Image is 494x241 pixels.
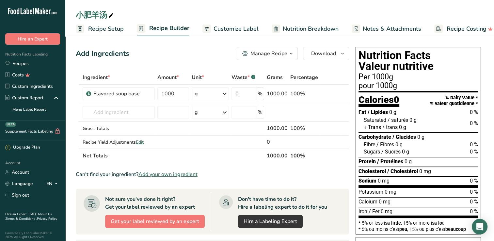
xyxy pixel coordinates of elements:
[5,212,52,221] a: About Us .
[359,199,377,205] span: Calcium
[5,94,43,101] div: Custom Report
[76,9,115,21] div: 小肥羊汤
[5,122,16,127] div: BETA
[138,170,198,178] span: Add your own ingredient
[417,134,424,140] span: 0 g
[359,73,478,81] div: Per 1000g
[359,95,399,107] div: Calories
[352,22,421,36] a: Notes & Attachments
[359,208,367,215] span: Iron
[399,124,406,130] span: 0 g
[359,109,366,115] span: Fat
[88,24,124,33] span: Recipe Setup
[76,170,349,178] div: Can't find your ingredient?
[359,82,478,90] div: pour 1000g
[395,141,403,148] span: 0 g
[385,189,396,195] span: 0 mg
[5,212,28,217] a: Hire an Expert .
[238,215,303,228] a: Hire a Labeling Expert
[434,220,444,226] span: a lot
[290,73,318,81] span: Percentage
[387,168,418,174] span: / Cholestérol
[388,117,408,123] span: / saturés
[379,199,390,205] span: 0 mg
[6,217,37,221] a: Terms & Conditions .
[470,120,478,126] span: 0 %
[137,21,189,37] a: Recipe Builder
[46,180,60,187] div: EN
[192,73,204,81] span: Unit
[470,109,478,115] span: 0 %
[5,144,40,151] div: Upgrade Plan
[93,90,151,98] div: Flavored soup base
[389,109,396,115] span: 0 g
[447,24,486,33] span: Recipe Costing
[430,95,478,106] div: % Daily Value * % valeur quotidienne *
[76,22,124,36] a: Recipe Setup
[419,168,431,174] span: 0 mg
[381,149,401,155] span: / Sucres
[267,73,283,81] span: Grams
[359,178,376,184] span: Sodium
[470,149,478,155] span: 0 %
[382,124,398,130] span: / trans
[359,218,478,232] section: * 5% or less is , 15% or more is
[378,178,390,184] span: 0 mg
[265,149,289,162] th: 1000.00
[105,195,195,211] div: Not sure you've done it right? Get your label reviewed by an expert
[470,141,478,148] span: 0 %
[392,134,416,140] span: / Glucides
[369,208,379,215] span: / Fer
[376,141,394,148] span: / Fibres
[387,220,401,226] span: a little
[290,124,318,132] div: 100%
[364,149,380,155] span: Sugars
[470,189,478,195] span: 0 %
[76,48,129,59] div: Add Ingredients
[364,117,386,123] span: Saturated
[202,22,259,36] a: Customize Label
[402,149,409,155] span: 0 g
[364,141,375,148] span: Fibre
[377,158,403,165] span: / Protéines
[37,217,57,221] a: Privacy Policy
[359,50,478,72] h1: Nutrition Facts Valeur nutritive
[303,47,349,60] button: Download
[359,227,478,232] div: * 5% ou moins c’est , 15% ou plus c’est
[381,208,392,215] span: 0 mg
[238,195,327,211] div: Don't have time to do it? Hire a labeling expert to do it for you
[472,219,487,234] div: Open Intercom Messenger
[195,90,198,98] div: g
[5,178,33,189] a: Language
[136,139,144,145] span: Edit
[364,124,381,130] span: + Trans
[267,90,288,98] div: 1000.00
[445,227,466,232] span: beaucoup
[5,33,60,45] button: Hire an Expert
[250,50,287,57] div: Manage Recipe
[267,138,288,146] div: 0
[267,124,288,132] div: 1000.00
[81,149,265,162] th: Net Totals
[394,94,399,105] span: 0
[434,22,493,36] a: Recipe Costing
[359,168,386,174] span: Cholesterol
[289,149,319,162] th: 100%
[272,22,339,36] a: Nutrition Breakdown
[214,24,259,33] span: Customize Label
[105,215,205,228] button: Get your label reviewed by an expert
[359,134,391,140] span: Carbohydrate
[368,109,388,115] span: / Lipides
[5,231,60,239] div: Powered By FoodLabelMaker © 2025 All Rights Reserved
[363,24,421,33] span: Notes & Attachments
[157,73,179,81] span: Amount
[470,178,478,184] span: 0 %
[359,189,383,195] span: Potassium
[311,50,336,57] span: Download
[30,212,38,217] a: FAQ .
[83,125,155,132] div: Gross Totals
[290,90,318,98] div: 100%
[111,217,199,225] span: Get your label reviewed by an expert
[231,73,255,81] div: Waste
[399,227,407,232] span: peu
